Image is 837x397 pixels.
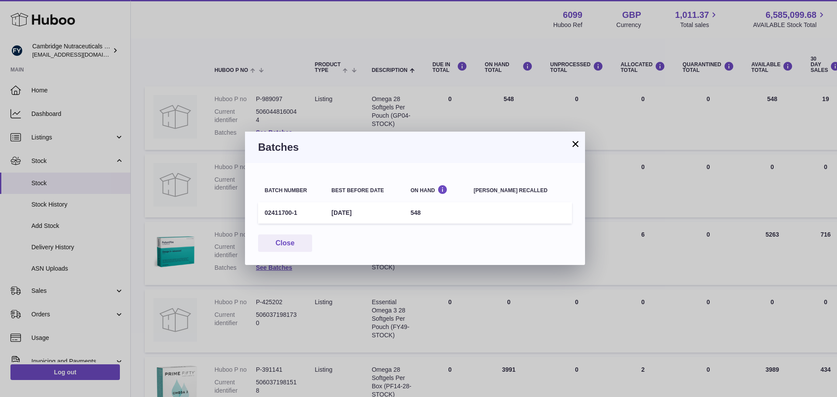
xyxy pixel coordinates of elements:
td: 548 [404,202,467,224]
div: [PERSON_NAME] recalled [474,188,565,193]
div: Best before date [331,188,397,193]
button: Close [258,234,312,252]
div: Batch number [265,188,318,193]
h3: Batches [258,140,572,154]
td: [DATE] [325,202,404,224]
div: On Hand [411,185,461,193]
td: 02411700-1 [258,202,325,224]
button: × [570,139,581,149]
